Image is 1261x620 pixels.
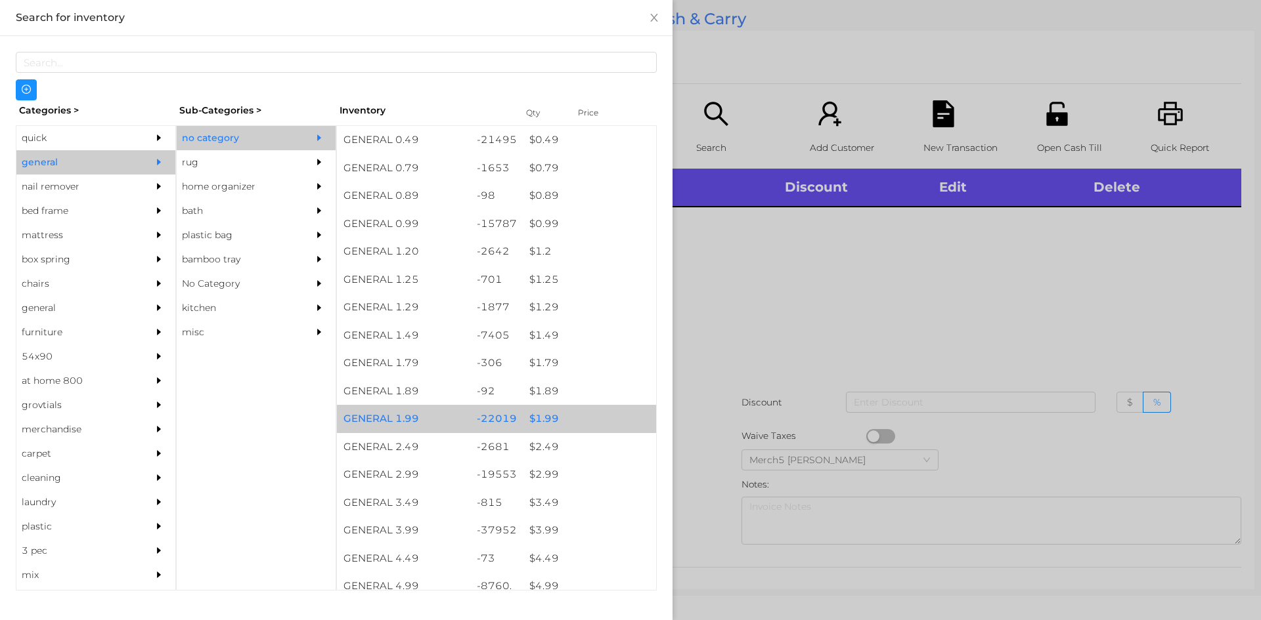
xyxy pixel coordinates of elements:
[315,327,324,337] i: icon: caret-right
[16,393,136,417] div: grovtials
[16,296,136,320] div: general
[16,223,136,247] div: mattress
[523,545,656,573] div: $ 4.49
[523,293,656,321] div: $ 1.29
[523,572,656,600] div: $ 4.99
[470,545,523,573] div: -73
[315,303,324,312] i: icon: caret-right
[177,272,296,296] div: No Category
[470,405,523,433] div: -22019
[154,522,164,531] i: icon: caret-right
[16,442,136,466] div: carpet
[337,433,470,461] div: GENERAL 2.49
[337,572,470,600] div: GENERAL 4.99
[337,154,470,182] div: GENERAL 0.79
[154,424,164,434] i: icon: caret-right
[337,266,470,294] div: GENERAL 1.25
[154,230,164,239] i: icon: caret-right
[177,247,296,272] div: bamboo tray
[154,570,164,579] i: icon: caret-right
[154,327,164,337] i: icon: caret-right
[16,514,136,539] div: plastic
[523,377,656,405] div: $ 1.89
[337,405,470,433] div: GENERAL 1.99
[470,433,523,461] div: -2681
[337,545,470,573] div: GENERAL 4.49
[177,320,296,344] div: misc
[154,546,164,555] i: icon: caret-right
[337,461,470,489] div: GENERAL 2.99
[16,320,136,344] div: furniture
[523,154,656,182] div: $ 0.79
[470,238,523,266] div: -2642
[337,210,470,238] div: GENERAL 0.99
[16,100,176,121] div: Categories >
[337,349,470,377] div: GENERAL 1.79
[154,449,164,458] i: icon: caret-right
[16,417,136,442] div: merchandise
[154,182,164,191] i: icon: caret-right
[16,369,136,393] div: at home 800
[154,157,164,167] i: icon: caret-right
[315,133,324,142] i: icon: caret-right
[470,293,523,321] div: -1877
[337,516,470,545] div: GENERAL 3.99
[16,539,136,563] div: 3 pec
[337,489,470,517] div: GENERAL 3.49
[470,266,523,294] div: -701
[154,400,164,409] i: icon: caret-right
[337,238,470,266] div: GENERAL 1.20
[523,104,562,122] div: Qty
[16,247,136,272] div: box spring
[16,563,136,587] div: mix
[16,52,657,73] input: Search...
[523,461,656,489] div: $ 2.99
[177,126,296,150] div: no category
[315,255,324,264] i: icon: caret-right
[470,461,523,489] div: -19553
[16,490,136,514] div: laundry
[16,344,136,369] div: 54x90
[177,175,296,199] div: home organizer
[16,150,136,175] div: general
[154,473,164,482] i: icon: caret-right
[470,210,523,238] div: -15787
[523,238,656,266] div: $ 1.2
[523,433,656,461] div: $ 2.49
[154,352,164,361] i: icon: caret-right
[337,293,470,321] div: GENERAL 1.29
[154,279,164,288] i: icon: caret-right
[523,266,656,294] div: $ 1.25
[523,126,656,154] div: $ 0.49
[177,296,296,320] div: kitchen
[523,405,656,433] div: $ 1.99
[337,182,470,210] div: GENERAL 0.89
[154,133,164,142] i: icon: caret-right
[154,206,164,215] i: icon: caret-right
[315,182,324,191] i: icon: caret-right
[154,303,164,312] i: icon: caret-right
[315,157,324,167] i: icon: caret-right
[470,182,523,210] div: -98
[16,272,136,296] div: chairs
[315,279,324,288] i: icon: caret-right
[337,126,470,154] div: GENERAL 0.49
[337,377,470,405] div: GENERAL 1.89
[470,321,523,350] div: -7405
[575,104,627,122] div: Price
[470,489,523,517] div: -815
[470,516,523,545] div: -37952
[16,175,136,199] div: nail remover
[16,126,136,150] div: quick
[315,230,324,239] i: icon: caret-right
[16,10,657,25] div: Search for inventory
[16,199,136,223] div: bed frame
[523,489,656,517] div: $ 3.49
[16,587,136,611] div: appliances
[337,321,470,350] div: GENERAL 1.49
[315,206,324,215] i: icon: caret-right
[16,466,136,490] div: cleaning
[176,100,336,121] div: Sub-Categories >
[16,79,37,100] button: icon: plus-circle
[154,497,164,506] i: icon: caret-right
